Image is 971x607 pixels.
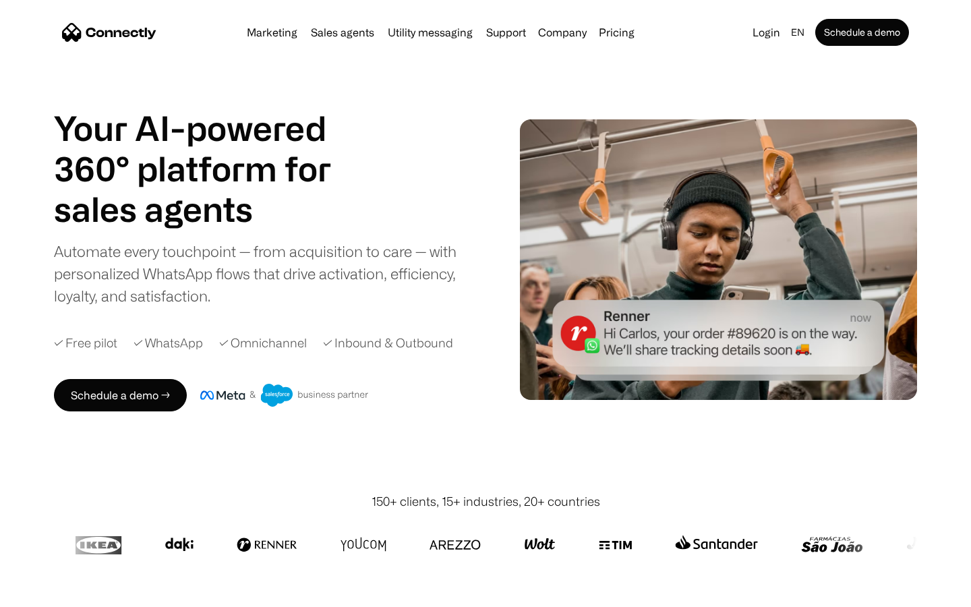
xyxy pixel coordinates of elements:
[481,27,531,38] a: Support
[134,334,203,352] div: ✓ WhatsApp
[323,334,453,352] div: ✓ Inbound & Outbound
[54,379,187,411] a: Schedule a demo →
[747,23,786,42] a: Login
[54,189,364,229] h1: sales agents
[372,492,600,511] div: 150+ clients, 15+ industries, 20+ countries
[538,23,587,42] div: Company
[27,583,81,602] ul: Language list
[54,334,117,352] div: ✓ Free pilot
[791,23,804,42] div: en
[815,19,909,46] a: Schedule a demo
[241,27,303,38] a: Marketing
[54,108,364,189] h1: Your AI-powered 360° platform for
[200,384,369,407] img: Meta and Salesforce business partner badge.
[219,334,307,352] div: ✓ Omnichannel
[54,240,479,307] div: Automate every touchpoint — from acquisition to care — with personalized WhatsApp flows that driv...
[593,27,640,38] a: Pricing
[13,582,81,602] aside: Language selected: English
[305,27,380,38] a: Sales agents
[382,27,478,38] a: Utility messaging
